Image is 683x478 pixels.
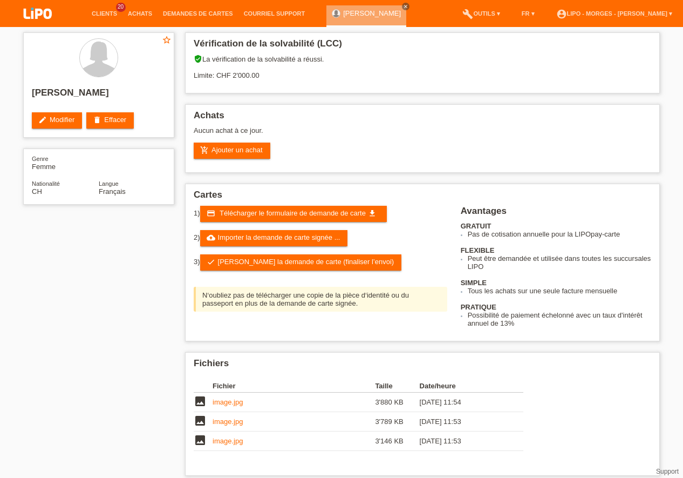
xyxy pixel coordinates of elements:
span: Genre [32,156,49,162]
td: [DATE] 11:54 [420,393,508,412]
div: 2) [194,230,447,246]
i: image [194,434,207,447]
a: [PERSON_NAME] [343,9,401,17]
th: Fichier [213,380,375,393]
h2: Achats [194,110,651,126]
i: cloud_upload [207,233,215,242]
div: N‘oubliez pas de télécharger une copie de la pièce d‘identité ou du passeport en plus de la deman... [194,287,447,312]
h2: Vérification de la solvabilité (LCC) [194,38,651,55]
a: check[PERSON_NAME] la demande de carte (finaliser l’envoi) [200,254,402,271]
i: check [207,258,215,266]
a: Achats [122,10,158,17]
span: Français [99,187,126,196]
i: close [403,4,408,9]
i: star_border [162,35,172,45]
td: 3'146 KB [375,432,419,451]
a: LIPO pay [11,22,65,30]
h2: [PERSON_NAME] [32,87,166,104]
a: image.jpg [213,437,243,445]
a: star_border [162,35,172,46]
a: Clients [86,10,122,17]
i: delete [93,116,101,124]
td: [DATE] 11:53 [420,432,508,451]
a: Support [656,468,679,475]
li: Pas de cotisation annuelle pour la LIPOpay-carte [468,230,651,238]
td: [DATE] 11:53 [420,412,508,432]
a: buildOutils ▾ [457,10,505,17]
li: Tous les achats sur une seule facture mensuelle [468,287,651,295]
th: Date/heure [420,380,508,393]
a: account_circleLIPO - Morges - [PERSON_NAME] ▾ [551,10,678,17]
a: cloud_uploadImporter la demande de carte signée ... [200,230,348,246]
span: Langue [99,180,119,187]
h2: Cartes [194,190,651,206]
th: Taille [375,380,419,393]
a: credit_card Télécharger le formulaire de demande de carte get_app [200,206,387,222]
b: FLEXIBLE [461,246,495,254]
i: edit [38,116,47,124]
td: 3'880 KB [375,393,419,412]
span: Suisse [32,187,42,196]
div: 1) [194,206,447,222]
a: Demandes de cartes [158,10,238,17]
a: close [402,3,409,10]
div: Femme [32,154,99,171]
b: SIMPLE [461,279,487,287]
a: FR ▾ [516,10,540,17]
h2: Fichiers [194,358,651,374]
a: Courriel Support [238,10,310,17]
i: image [194,414,207,427]
div: 3) [194,254,447,271]
div: La vérification de la solvabilité a réussi. Limite: CHF 2'000.00 [194,55,651,87]
div: Aucun achat à ce jour. [194,126,651,143]
i: add_shopping_cart [200,146,209,154]
a: add_shopping_cartAjouter un achat [194,143,270,159]
i: get_app [368,209,377,218]
li: Possibilité de paiement échelonné avec un taux d'intérêt annuel de 13% [468,311,651,327]
i: credit_card [207,209,215,218]
li: Peut être demandée et utilisée dans toutes les succursales LIPO [468,254,651,271]
span: Télécharger le formulaire de demande de carte [220,209,366,217]
td: 3'789 KB [375,412,419,432]
a: image.jpg [213,418,243,426]
i: image [194,395,207,408]
b: GRATUIT [461,222,491,230]
span: 20 [116,3,126,12]
a: deleteEffacer [86,112,134,129]
i: build [462,9,473,19]
h2: Avantages [461,206,651,222]
b: PRATIQUE [461,303,496,311]
a: editModifier [32,112,82,129]
i: account_circle [556,9,567,19]
a: image.jpg [213,398,243,406]
span: Nationalité [32,180,60,187]
i: verified_user [194,55,202,63]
